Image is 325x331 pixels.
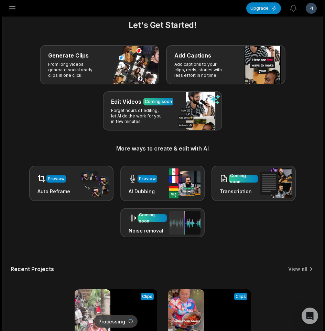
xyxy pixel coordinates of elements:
[139,176,156,182] div: Preview
[111,97,141,106] h3: Edit Videos
[78,170,109,197] img: auto_reframe.png
[139,212,165,224] div: Coming soon
[145,99,172,105] div: Coming soon
[11,19,314,31] h2: Let's Get Started!
[169,168,201,198] img: ai_dubbing.png
[246,2,281,14] button: Upgrade
[169,211,201,235] img: noise_removal.png
[220,188,258,195] h3: Transcription
[48,51,89,60] h3: Generate Clips
[48,62,101,78] p: From long videos generate social ready clips in one click.
[260,168,292,198] img: transcription.png
[174,62,228,78] p: Add captions to your clips, reels, stories with less effort in no time.
[48,176,65,182] div: Preview
[129,188,157,195] h3: AI Dubbing
[111,108,164,124] p: Forget hours of editing, let AI do the work for you in few minutes.
[302,308,318,324] div: Open Intercom Messenger
[129,227,167,234] h3: Noise removal
[37,188,70,195] h3: Auto Reframe
[174,51,211,60] h3: Add Captions
[288,266,307,272] a: View all
[11,266,54,272] h2: Recent Projects
[11,144,314,153] h3: More ways to create & edit with AI
[230,173,257,185] div: Coming soon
